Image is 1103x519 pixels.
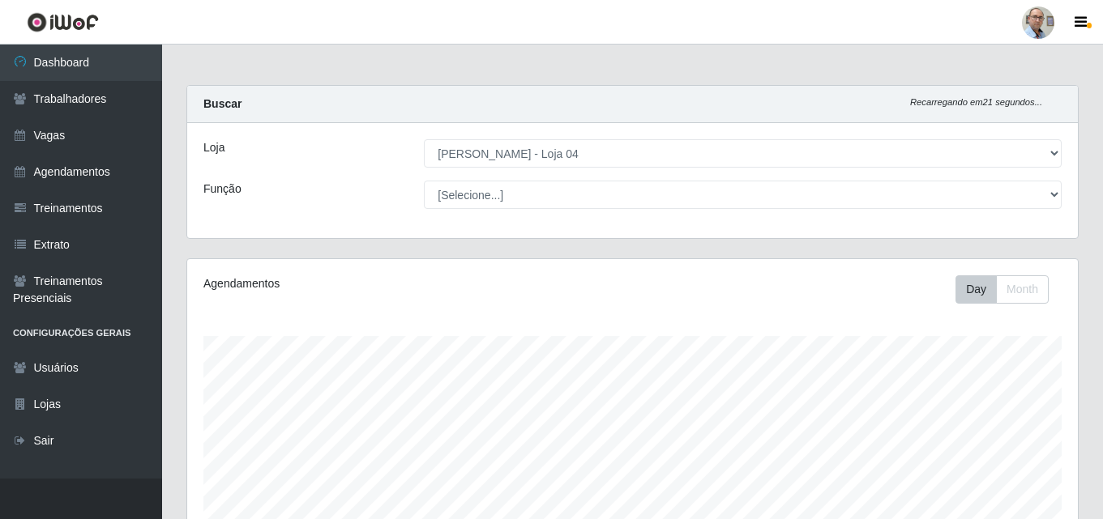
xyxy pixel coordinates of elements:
[910,97,1042,107] i: Recarregando em 21 segundos...
[203,97,242,110] strong: Buscar
[203,275,547,292] div: Agendamentos
[956,275,1049,304] div: First group
[956,275,997,304] button: Day
[956,275,1062,304] div: Toolbar with button groups
[27,12,99,32] img: CoreUI Logo
[996,275,1049,304] button: Month
[203,181,242,198] label: Função
[203,139,224,156] label: Loja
